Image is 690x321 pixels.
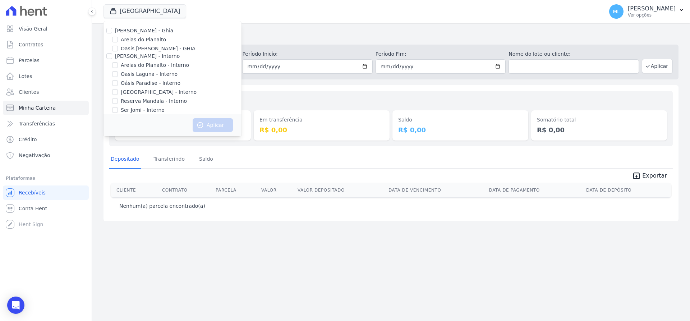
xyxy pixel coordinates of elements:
span: Negativação [19,152,50,159]
label: [PERSON_NAME] - Ghia [115,28,173,33]
th: Data de Depósito [583,183,671,197]
a: Transferências [3,116,89,131]
a: Lotes [3,69,89,83]
a: Visão Geral [3,22,89,36]
a: Depositado [109,150,141,169]
span: Recebíveis [19,189,46,196]
span: Conta Hent [19,205,47,212]
dd: R$ 0,00 [537,125,661,135]
a: Saldo [198,150,215,169]
a: Recebíveis [3,185,89,200]
dd: R$ 0,00 [398,125,523,135]
label: Areias do Planalto - Interno [121,61,189,69]
a: Crédito [3,132,89,147]
a: Contratos [3,37,89,52]
button: [GEOGRAPHIC_DATA] [103,4,186,18]
label: Nome do lote ou cliente: [509,50,639,58]
label: Oásis Paradise - Interno [121,79,180,87]
label: Período Fim: [376,50,506,58]
a: Parcelas [3,53,89,68]
a: Conta Hent [3,201,89,216]
a: Negativação [3,148,89,162]
label: Reserva Mandala - Interno [121,97,187,105]
dd: R$ 0,00 [259,125,384,135]
span: Parcelas [19,57,40,64]
div: Open Intercom Messenger [7,297,24,314]
label: Areias do Planalto [121,36,166,43]
span: Crédito [19,136,37,143]
div: Plataformas [6,174,86,183]
dt: Saldo [398,116,523,124]
button: Aplicar [193,118,233,132]
span: Contratos [19,41,43,48]
a: Minha Carteira [3,101,89,115]
th: Valor [258,183,295,197]
th: Contrato [159,183,213,197]
p: Ver opções [628,12,676,18]
span: ML [613,9,620,14]
a: Clientes [3,85,89,99]
th: Data de Vencimento [386,183,486,197]
span: Minha Carteira [19,104,56,111]
h2: Minha Carteira [103,29,678,42]
label: Oasis [PERSON_NAME] - GHIA [121,45,195,52]
p: Nenhum(a) parcela encontrado(a) [119,202,205,210]
dt: Em transferência [259,116,384,124]
label: [PERSON_NAME] - Interno [115,53,180,59]
span: Lotes [19,73,32,80]
th: Cliente [111,183,159,197]
p: [PERSON_NAME] [628,5,676,12]
span: Transferências [19,120,55,127]
dt: Somatório total [537,116,661,124]
i: unarchive [632,171,641,180]
span: Exportar [642,171,667,180]
button: Aplicar [642,59,673,73]
label: [GEOGRAPHIC_DATA] - Interno [121,88,197,96]
span: Visão Geral [19,25,47,32]
th: Parcela [213,183,258,197]
label: Ser Jomi - Interno [121,106,165,114]
th: Data de Pagamento [486,183,583,197]
span: Clientes [19,88,39,96]
label: Período Inicío: [242,50,372,58]
button: ML [PERSON_NAME] Ver opções [603,1,690,22]
th: Valor Depositado [295,183,386,197]
label: Oasis Laguna - Interno [121,70,178,78]
a: Transferindo [152,150,187,169]
a: unarchive Exportar [626,171,673,182]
